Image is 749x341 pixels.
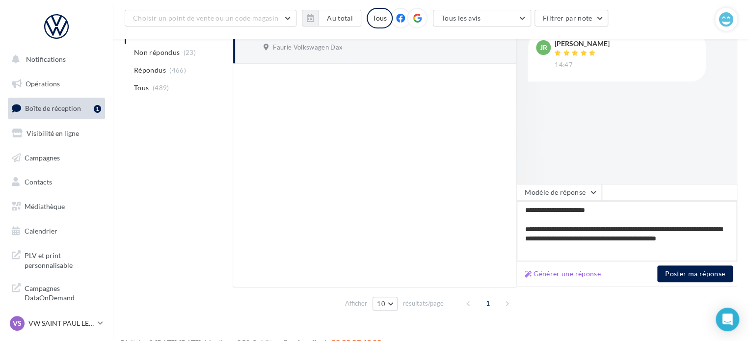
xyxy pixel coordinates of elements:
[25,153,60,161] span: Campagnes
[540,43,547,52] span: jr
[441,14,481,22] span: Tous les avis
[367,8,393,28] div: Tous
[373,297,398,311] button: 10
[8,314,105,333] a: VS VW SAINT PAUL LES DAX
[6,221,107,241] a: Calendrier
[6,172,107,192] a: Contacts
[555,61,573,70] span: 14:47
[26,55,66,63] span: Notifications
[345,299,367,308] span: Afficher
[153,84,169,92] span: (489)
[516,184,602,201] button: Modèle de réponse
[6,245,107,274] a: PLV et print personnalisable
[6,148,107,168] a: Campagnes
[273,43,343,52] span: Faurie Volkswagen Dax
[716,308,739,331] div: Open Intercom Messenger
[377,300,385,308] span: 10
[25,202,65,210] span: Médiathèque
[134,48,180,57] span: Non répondus
[319,10,361,26] button: Au total
[28,318,94,328] p: VW SAINT PAUL LES DAX
[169,66,186,74] span: (466)
[25,227,57,235] span: Calendrier
[134,83,149,93] span: Tous
[6,98,107,119] a: Boîte de réception1
[403,299,444,308] span: résultats/page
[555,40,610,47] div: [PERSON_NAME]
[25,282,101,303] span: Campagnes DataOnDemand
[6,74,107,94] a: Opérations
[133,14,278,22] span: Choisir un point de vente ou un code magasin
[521,268,605,280] button: Générer une réponse
[25,249,101,270] span: PLV et print personnalisable
[302,10,361,26] button: Au total
[6,123,107,144] a: Visibilité en ligne
[25,178,52,186] span: Contacts
[125,10,296,26] button: Choisir un point de vente ou un code magasin
[25,104,81,112] span: Boîte de réception
[657,265,733,282] button: Poster ma réponse
[94,105,101,113] div: 1
[433,10,531,26] button: Tous les avis
[480,295,496,311] span: 1
[134,65,166,75] span: Répondus
[6,196,107,217] a: Médiathèque
[13,318,22,328] span: VS
[26,79,60,88] span: Opérations
[27,129,79,137] span: Visibilité en ligne
[535,10,609,26] button: Filtrer par note
[184,49,196,56] span: (23)
[6,49,103,70] button: Notifications
[6,278,107,307] a: Campagnes DataOnDemand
